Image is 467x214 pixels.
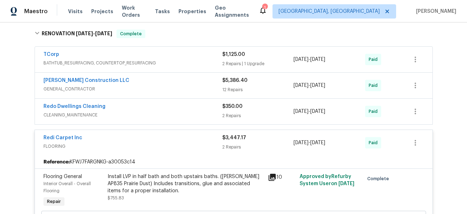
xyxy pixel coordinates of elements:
div: 2 Repairs [222,143,294,151]
b: Reference: [43,158,70,166]
span: [DATE] [310,83,325,88]
span: [DATE] [294,140,308,145]
span: [PERSON_NAME] [413,8,456,15]
span: [GEOGRAPHIC_DATA], [GEOGRAPHIC_DATA] [279,8,380,15]
span: Paid [369,82,380,89]
span: [DATE] [310,109,325,114]
div: RENOVATION [DATE]-[DATE]Complete [32,22,435,45]
div: 12 Repairs [222,86,294,93]
span: $5,386.40 [222,78,248,83]
a: [PERSON_NAME] Construction LLC [43,78,129,83]
span: $3,447.17 [222,135,246,140]
span: Geo Assignments [215,4,250,19]
span: Visits [68,8,83,15]
span: [DATE] [95,31,112,36]
span: $755.83 [108,196,124,200]
span: Properties [178,8,206,15]
span: Approved by Refurby System User on [300,174,354,186]
span: Tasks [155,9,170,14]
div: 2 Repairs | 1 Upgrade [222,60,294,67]
span: - [294,108,325,115]
span: Paid [369,56,380,63]
span: Paid [369,108,380,115]
span: [DATE] [310,140,325,145]
span: [DATE] [76,31,93,36]
span: $350.00 [222,104,243,109]
span: Work Orders [122,4,146,19]
div: KFWJ7FARGNKG-a30053c14 [35,156,432,168]
span: [DATE] [338,181,354,186]
a: Redi Carpet Inc [43,135,82,140]
span: CLEANING_MAINTENANCE [43,111,222,119]
span: FLOORING [43,143,222,150]
span: Complete [117,30,145,37]
div: 2 Repairs [222,112,294,119]
a: TCorp [43,52,59,57]
div: Install LVP in half bath and both upstairs baths. ([PERSON_NAME] AP835 Prairie Dust) Includes tra... [108,173,264,194]
span: Maestro [24,8,48,15]
span: Flooring General [43,174,82,179]
span: - [294,82,325,89]
span: - [294,139,325,146]
span: Interior Overall - Overall Flooring [43,182,91,193]
span: GENERAL_CONTRACTOR [43,85,222,93]
span: [DATE] [310,57,325,62]
span: [DATE] [294,83,308,88]
div: 1 [262,4,267,11]
span: - [294,56,325,63]
span: Paid [369,139,380,146]
h6: RENOVATION [42,30,112,38]
span: [DATE] [294,109,308,114]
span: $1,125.00 [222,52,245,57]
span: BATHTUB_RESURFACING, COUNTERTOP_RESURFACING [43,59,222,67]
span: Repair [44,198,64,205]
div: 10 [268,173,296,182]
span: Complete [367,175,392,182]
a: Redo Dwellings Cleaning [43,104,105,109]
span: - [76,31,112,36]
span: Projects [91,8,113,15]
span: [DATE] [294,57,308,62]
